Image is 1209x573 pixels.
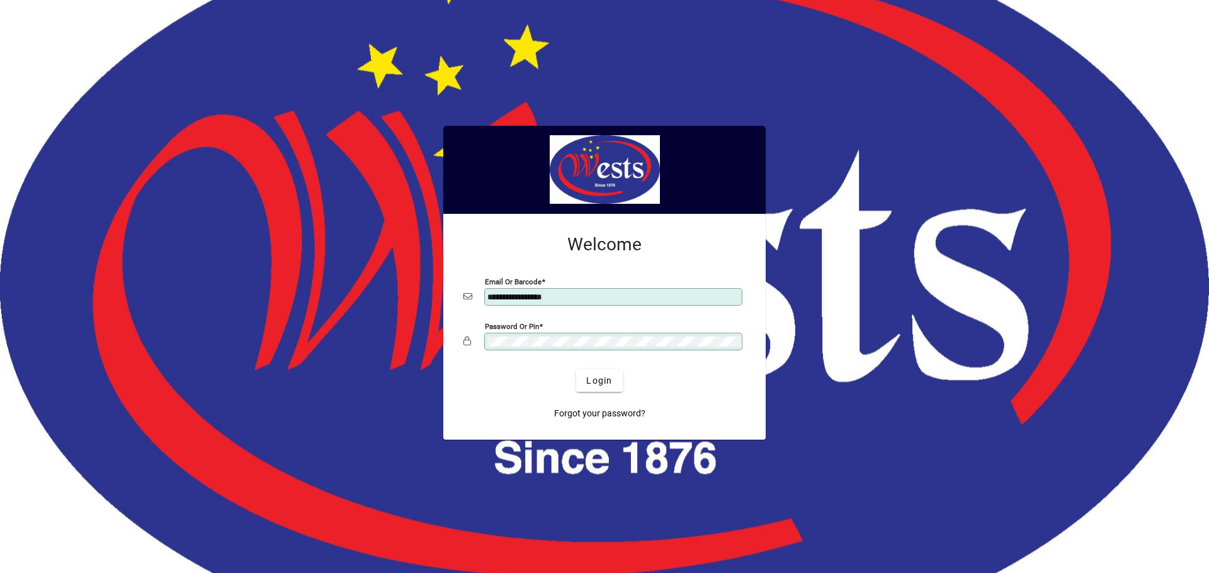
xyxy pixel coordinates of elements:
h2: Welcome [463,234,746,255]
a: Forgot your password? [549,402,650,425]
mat-label: Email or Barcode [485,277,542,286]
mat-label: Password or Pin [485,322,539,331]
span: Login [586,374,612,387]
span: Forgot your password? [554,407,645,420]
button: Login [576,369,622,392]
